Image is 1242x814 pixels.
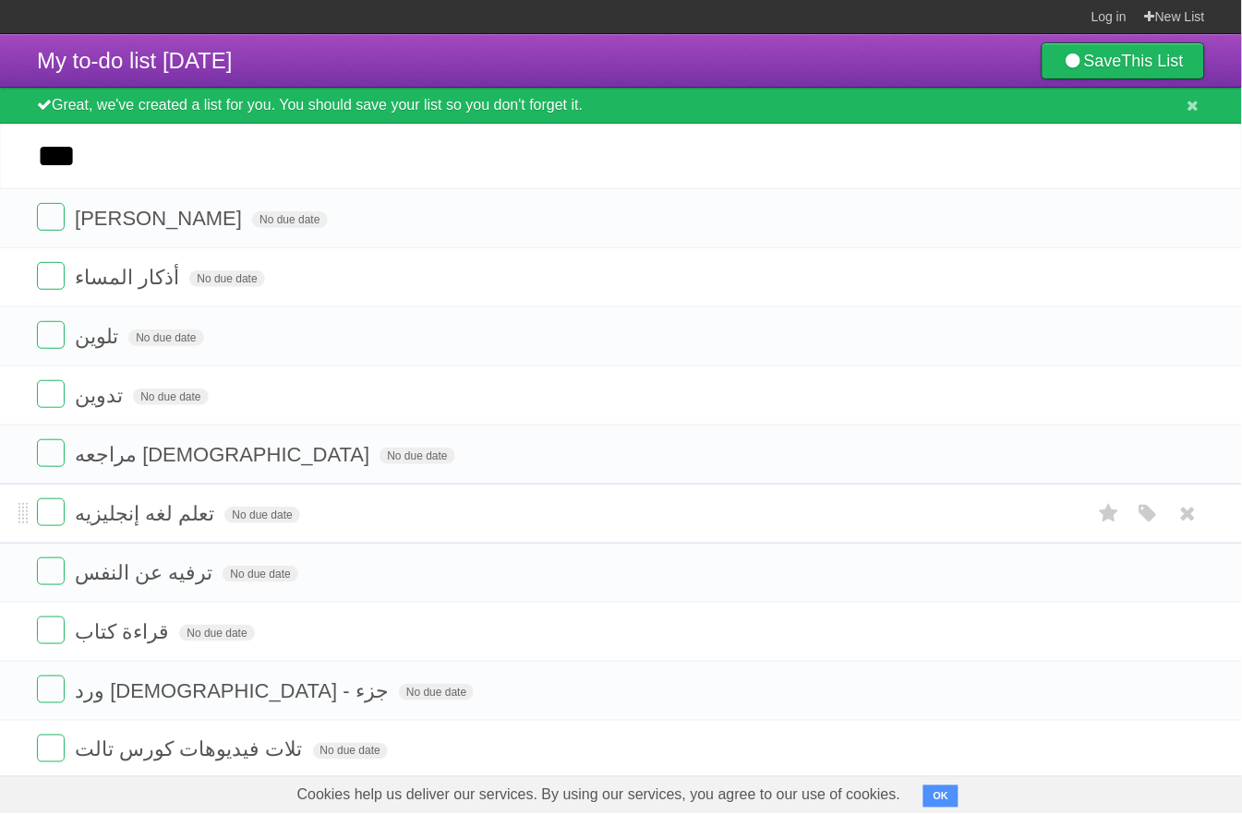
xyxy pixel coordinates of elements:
[75,620,174,643] span: قراءة كتاب
[37,203,65,231] label: Done
[37,498,65,526] label: Done
[75,443,374,466] span: مراجعه [DEMOGRAPHIC_DATA]
[75,502,219,525] span: تعلم لغه إنجليزيه
[75,738,307,761] span: تلات فيديوهات كورس تالت
[1122,52,1184,70] b: This List
[1092,498,1127,529] label: Star task
[380,448,454,464] span: No due date
[252,211,327,228] span: No due date
[189,270,264,287] span: No due date
[37,48,233,73] span: My to-do list [DATE]
[224,507,299,523] span: No due date
[37,321,65,349] label: Done
[128,329,203,346] span: No due date
[37,616,65,644] label: Done
[75,561,217,584] span: ترفيه عن النفس
[399,684,474,700] span: No due date
[223,566,297,582] span: No due date
[279,777,920,814] span: Cookies help us deliver our services. By using our services, you agree to our use of cookies.
[75,207,247,230] span: [PERSON_NAME]
[37,262,65,290] label: Done
[313,743,388,760] span: No due date
[37,380,65,408] label: Done
[75,384,127,407] span: تدوين
[37,557,65,585] label: Done
[75,325,123,348] span: تلوين
[179,625,254,641] span: No due date
[37,439,65,467] label: Done
[37,676,65,703] label: Done
[75,679,393,702] span: ورد [DEMOGRAPHIC_DATA] - جزء
[37,735,65,762] label: Done
[1042,42,1205,79] a: SaveThis List
[923,785,959,808] button: OK
[133,389,208,405] span: No due date
[75,266,184,289] span: أذكار المساء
